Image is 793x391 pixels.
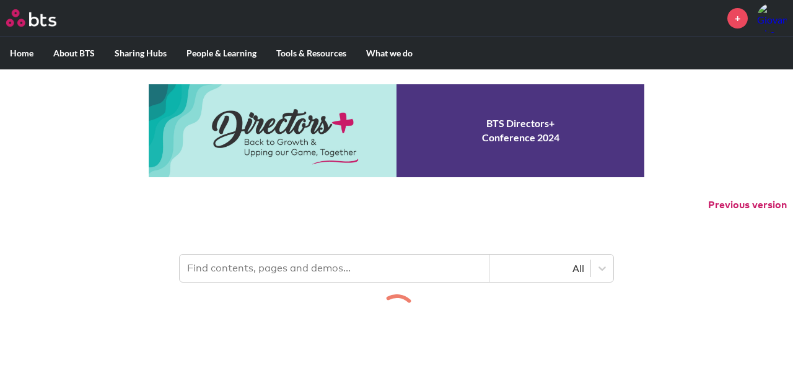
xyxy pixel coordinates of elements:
a: + [727,8,748,29]
input: Find contents, pages and demos... [180,255,489,282]
div: All [496,261,584,275]
img: Giovanna Liberali [757,3,787,33]
label: People & Learning [177,37,266,69]
label: Tools & Resources [266,37,356,69]
label: About BTS [43,37,105,69]
a: Conference 2024 [149,84,644,177]
img: BTS Logo [6,9,56,27]
button: Previous version [708,198,787,212]
label: What we do [356,37,423,69]
label: Sharing Hubs [105,37,177,69]
a: Profile [757,3,787,33]
a: Go home [6,9,79,27]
